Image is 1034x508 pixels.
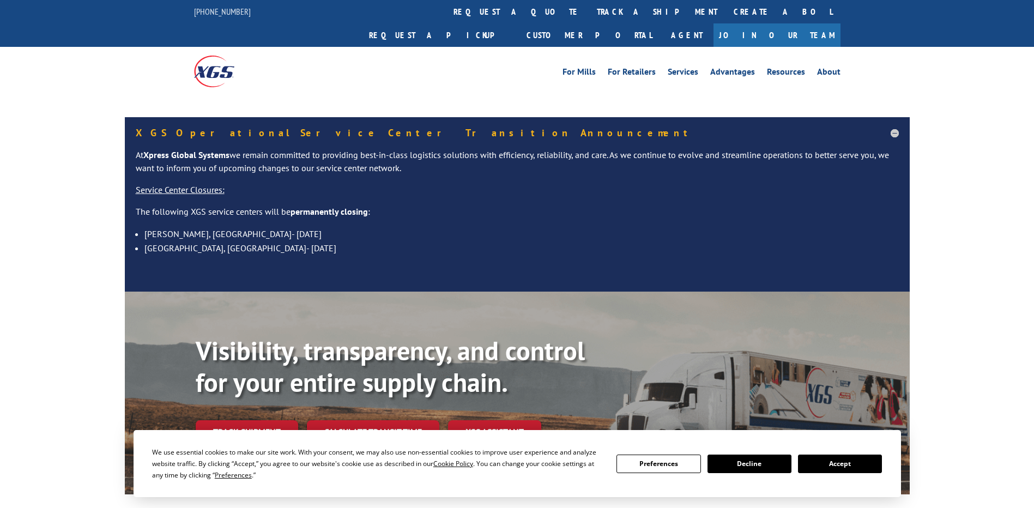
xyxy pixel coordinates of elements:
[196,420,298,443] a: Track shipment
[713,23,840,47] a: Join Our Team
[307,420,439,444] a: Calculate transit time
[708,455,791,473] button: Decline
[668,68,698,80] a: Services
[136,184,225,195] u: Service Center Closures:
[448,420,541,444] a: XGS ASSISTANT
[361,23,518,47] a: Request a pickup
[136,149,899,184] p: At we remain committed to providing best-in-class logistics solutions with efficiency, reliabilit...
[134,430,901,497] div: Cookie Consent Prompt
[660,23,713,47] a: Agent
[215,470,252,480] span: Preferences
[136,205,899,227] p: The following XGS service centers will be :
[433,459,473,468] span: Cookie Policy
[144,227,899,241] li: [PERSON_NAME], [GEOGRAPHIC_DATA]- [DATE]
[291,206,368,217] strong: permanently closing
[196,334,585,399] b: Visibility, transparency, and control for your entire supply chain.
[817,68,840,80] a: About
[767,68,805,80] a: Resources
[608,68,656,80] a: For Retailers
[710,68,755,80] a: Advantages
[616,455,700,473] button: Preferences
[143,149,229,160] strong: Xpress Global Systems
[798,455,882,473] button: Accept
[136,128,899,138] h5: XGS Operational Service Center Transition Announcement
[563,68,596,80] a: For Mills
[518,23,660,47] a: Customer Portal
[144,241,899,255] li: [GEOGRAPHIC_DATA], [GEOGRAPHIC_DATA]- [DATE]
[194,6,251,17] a: [PHONE_NUMBER]
[152,446,603,481] div: We use essential cookies to make our site work. With your consent, we may also use non-essential ...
